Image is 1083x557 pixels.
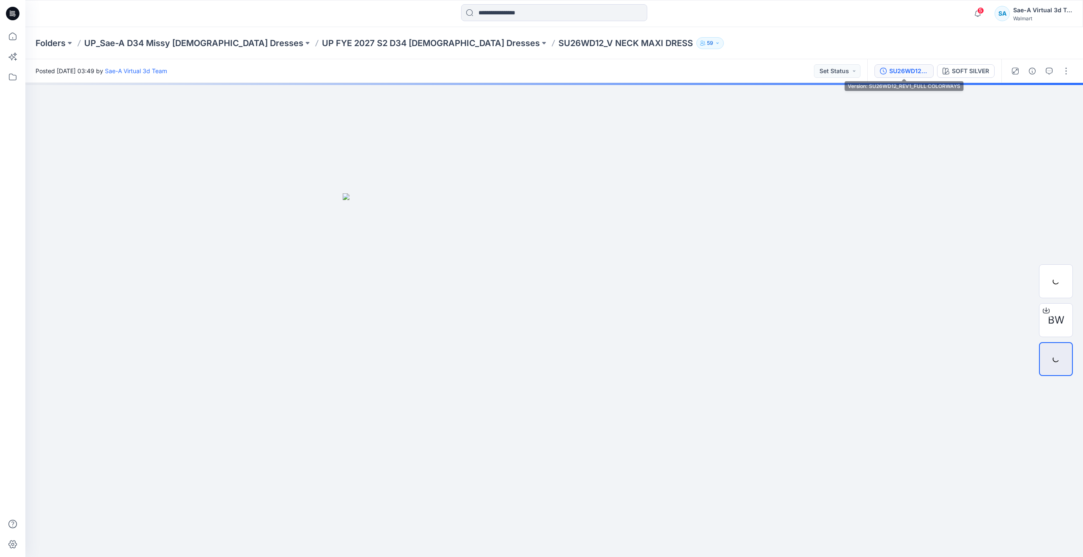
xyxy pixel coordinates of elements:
[889,66,928,76] div: SU26WD12_REV1_FULL COLORWAYS
[84,37,303,49] a: UP_Sae-A D34 Missy [DEMOGRAPHIC_DATA] Dresses
[1013,15,1072,22] div: Walmart
[322,37,540,49] a: UP FYE 2027 S2 D34 [DEMOGRAPHIC_DATA] Dresses
[1048,313,1064,328] span: BW
[1013,5,1072,15] div: Sae-A Virtual 3d Team
[995,6,1010,21] div: SA
[952,66,989,76] div: SOFT SILVER
[937,64,995,78] button: SOFT SILVER
[874,64,934,78] button: SU26WD12_REV1_FULL COLORWAYS
[977,7,984,14] span: 5
[105,67,167,74] a: Sae-A Virtual 3d Team
[696,37,724,49] button: 59
[558,37,693,49] p: SU26WD12_V NECK MAXI DRESS
[1025,64,1039,78] button: Details
[707,38,713,48] p: 59
[36,66,167,75] span: Posted [DATE] 03:49 by
[36,37,66,49] a: Folders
